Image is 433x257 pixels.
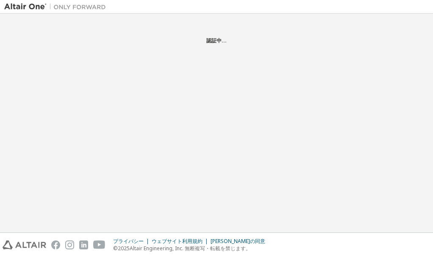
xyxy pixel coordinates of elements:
[211,237,265,245] font: [PERSON_NAME]の同意
[130,245,251,252] font: Altair Engineering, Inc. 無断複写・転載を禁じます。
[93,240,105,249] img: youtube.svg
[65,240,74,249] img: instagram.svg
[79,240,88,249] img: linkedin.svg
[113,237,144,245] font: プライバシー
[3,240,46,249] img: altair_logo.svg
[118,245,130,252] font: 2025
[206,37,227,44] font: 認証中...
[51,240,60,249] img: facebook.svg
[113,245,118,252] font: ©
[152,237,203,245] font: ウェブサイト利用規約
[4,3,110,11] img: アルタイルワン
